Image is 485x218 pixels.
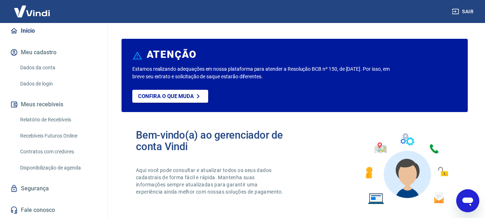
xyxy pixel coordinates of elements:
a: Início [9,23,99,39]
button: Meu cadastro [9,45,99,60]
a: Relatório de Recebíveis [17,112,99,127]
a: Fale conosco [9,202,99,218]
a: Confira o que muda [132,90,208,103]
button: Meus recebíveis [9,97,99,112]
a: Dados de login [17,76,99,91]
iframe: Botão para abrir a janela de mensagens [456,189,479,212]
a: Segurança [9,181,99,196]
p: Aqui você pode consultar e atualizar todos os seus dados cadastrais de forma fácil e rápida. Mant... [136,167,285,195]
h6: ATENÇÃO [147,51,197,58]
h2: Bem-vindo(a) ao gerenciador de conta Vindi [136,129,295,152]
img: Imagem de um avatar masculino com diversos icones exemplificando as funcionalidades do gerenciado... [359,129,453,209]
p: Confira o que muda [138,93,194,99]
button: Sair [450,5,476,18]
a: Recebíveis Futuros Online [17,129,99,143]
a: Disponibilização de agenda [17,161,99,175]
a: Dados da conta [17,60,99,75]
p: Estamos realizando adequações em nossa plataforma para atender a Resolução BCB nº 150, de [DATE].... [132,65,392,80]
img: Vindi [9,0,55,22]
a: Contratos com credores [17,144,99,159]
